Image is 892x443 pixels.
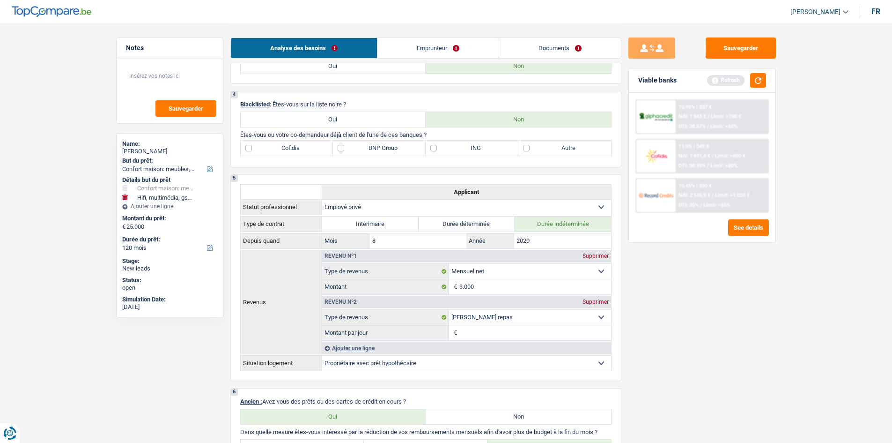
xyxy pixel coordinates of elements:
[122,277,217,284] div: Status:
[240,398,612,405] p: Avez-vous des prêts ou des cartes de crédit en cours ?
[322,325,449,340] label: Montant par jour
[240,233,322,248] th: Depuis quand
[426,409,611,424] label: Non
[12,6,91,17] img: TopCompare Logo
[419,217,515,232] label: Durée déterminée
[449,279,459,294] span: €
[240,428,612,435] p: Dans quelle mesure êtes-vous intéressé par la réduction de vos remboursements mensuels afin d'avo...
[710,163,737,169] span: Limit: <60%
[231,175,238,182] div: 5
[580,299,611,305] div: Supprimer
[122,140,217,148] div: Name:
[639,112,673,122] img: AlphaCredit
[322,310,449,325] label: Type de revenus
[638,76,677,84] div: Viable banks
[515,217,611,232] label: Durée indéterminée
[466,233,514,248] label: Année
[122,176,217,184] div: Détails but du prêt
[518,141,611,156] label: Autre
[241,141,333,156] label: Cofidis
[231,389,238,396] div: 6
[715,153,745,159] span: Limit: >800 €
[322,233,370,248] label: Mois
[231,38,377,58] a: Analyse des besoins
[678,113,706,120] span: NAI: 1 843 €
[241,112,426,127] label: Oui
[700,202,702,208] span: /
[710,123,737,129] span: Limit: <60%
[678,163,706,169] span: DTI: 38.95%
[322,253,359,259] div: Revenu nº1
[370,233,467,248] input: MM
[240,355,322,371] th: Situation logement
[426,141,518,156] label: ING
[678,192,710,198] span: NAI: 2 135,9 €
[783,4,848,20] a: [PERSON_NAME]
[240,131,612,138] p: Êtes-vous ou votre co-demandeur déjà client de l'une de ces banques ?
[241,409,426,424] label: Oui
[712,192,714,198] span: /
[169,105,203,112] span: Sauvegarder
[231,91,238,98] div: 4
[240,216,322,232] th: Type de contrat
[514,233,611,248] input: AAAA
[126,44,214,52] h5: Notes
[678,123,706,129] span: DTI: 38.57%
[678,202,699,208] span: DTI: 35%
[707,123,709,129] span: /
[706,38,776,59] button: Sauvegarder
[580,253,611,259] div: Supprimer
[322,264,449,279] label: Type de revenus
[122,303,217,311] div: [DATE]
[122,296,217,303] div: Simulation Date:
[122,265,217,272] div: New leads
[240,199,322,215] th: Statut professionnel
[322,217,419,232] label: Intérimaire
[122,203,217,210] div: Ajouter une ligne
[122,223,125,231] span: €
[790,8,840,16] span: [PERSON_NAME]
[715,192,750,198] span: Limit: >1.033 €
[711,113,741,120] span: Limit: >750 €
[707,163,709,169] span: /
[703,202,730,208] span: Limit: <65%
[333,141,426,156] label: BNP Group
[122,257,217,265] div: Stage:
[322,279,449,294] label: Montant
[678,104,712,110] div: 10.99% | 337 €
[240,398,262,405] span: Ancien :
[241,59,426,74] label: Oui
[240,250,322,354] th: Revenus
[639,147,673,165] img: Cofidis
[708,113,709,120] span: /
[678,153,710,159] span: NAI: 1 831,4 €
[639,187,673,204] img: Record Credits
[122,236,215,243] label: Durée du prêt:
[678,183,712,189] div: 10.45% | 330 €
[322,342,611,354] div: Ajouter une ligne
[426,59,611,74] label: Non
[122,148,217,155] div: [PERSON_NAME]
[712,153,714,159] span: /
[122,157,215,165] label: But du prêt:
[871,7,880,16] div: fr
[240,101,270,108] span: Blacklisted
[322,299,359,305] div: Revenu nº2
[122,215,215,222] label: Montant du prêt:
[240,101,612,108] p: : Êtes-vous sur la liste noire ?
[155,100,216,117] button: Sauvegarder
[499,38,621,58] a: Documents
[728,219,769,236] button: See details
[449,325,459,340] span: €
[678,143,709,150] div: 11.9% | 349 €
[377,38,499,58] a: Emprunteur
[707,75,745,85] div: Refresh
[322,184,611,199] th: Applicant
[426,112,611,127] label: Non
[122,284,217,292] div: open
